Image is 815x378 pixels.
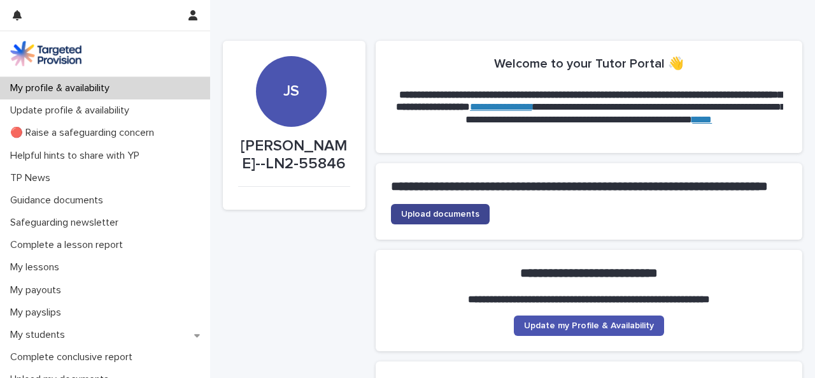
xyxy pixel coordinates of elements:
h2: Welcome to your Tutor Portal 👋 [494,56,684,71]
p: Guidance documents [5,194,113,207]
p: My profile & availability [5,82,120,94]
div: JS [256,11,327,100]
p: 🔴 Raise a safeguarding concern [5,127,164,139]
span: Upload documents [401,210,479,219]
img: M5nRWzHhSzIhMunXDL62 [10,41,81,66]
p: [PERSON_NAME]--LN2-55846 [238,137,350,174]
p: My payouts [5,284,71,296]
p: My lessons [5,261,69,273]
p: Complete a lesson report [5,239,133,251]
a: Upload documents [391,204,490,224]
a: Update my Profile & Availability [514,316,664,336]
p: Helpful hints to share with YP [5,150,150,162]
p: TP News [5,172,60,184]
p: Safeguarding newsletter [5,217,129,229]
p: Update profile & availability [5,105,139,117]
p: My students [5,329,75,341]
span: Update my Profile & Availability [524,321,654,330]
p: My payslips [5,307,71,319]
p: Complete conclusive report [5,351,143,363]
